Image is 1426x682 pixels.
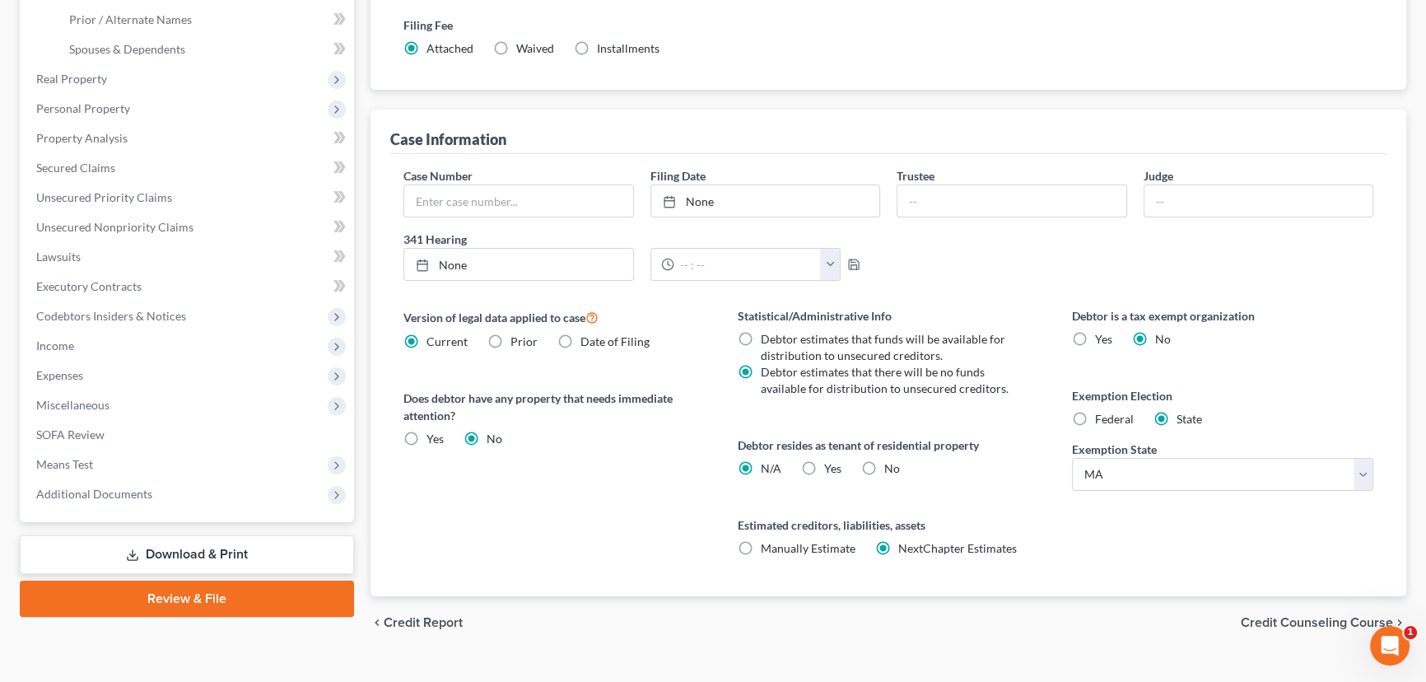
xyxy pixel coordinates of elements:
a: Secured Claims [23,153,354,183]
i: chevron_left [370,616,384,629]
a: Download & Print [20,535,354,574]
span: Manually Estimate [761,541,855,555]
a: None [651,185,880,217]
span: Unsecured Nonpriority Claims [36,220,193,234]
label: Filing Fee [403,16,1373,34]
span: Real Property [36,72,107,86]
span: State [1177,412,1202,426]
a: Unsecured Nonpriority Claims [23,213,354,242]
input: -- : -- [674,249,822,280]
a: Unsecured Priority Claims [23,183,354,213]
span: Federal [1095,412,1134,426]
span: Means Test [36,457,93,471]
label: Statistical/Administrative Info [738,307,1039,325]
label: Exemption Election [1072,387,1373,404]
span: Expenses [36,368,83,382]
label: Exemption State [1072,441,1157,458]
span: No [884,461,900,475]
label: Version of legal data applied to case [403,307,705,327]
span: Miscellaneous [36,398,110,412]
a: Review & File [20,581,354,617]
span: Installments [597,41,659,55]
span: Income [36,339,74,353]
span: Additional Documents [36,487,152,501]
label: Estimated creditors, liabilities, assets [738,516,1039,534]
input: Enter case number... [404,185,633,217]
button: Credit Counseling Course chevron_right [1241,616,1406,629]
a: Prior / Alternate Names [56,5,354,35]
label: Case Number [403,167,473,185]
div: Case Information [390,129,506,149]
span: No [487,432,502,446]
label: Judge [1144,167,1173,185]
i: chevron_right [1393,616,1406,629]
span: Date of Filing [580,334,650,348]
label: 341 Hearing [395,231,888,248]
span: Attached [426,41,473,55]
span: Current [426,334,468,348]
a: SOFA Review [23,420,354,450]
a: Property Analysis [23,124,354,153]
span: Secured Claims [36,161,115,175]
span: Lawsuits [36,250,81,264]
span: Credit Report [384,616,463,629]
span: Yes [1095,332,1112,346]
span: Waived [516,41,554,55]
span: Unsecured Priority Claims [36,190,172,204]
input: -- [1144,185,1373,217]
label: Does debtor have any property that needs immediate attention? [403,390,705,424]
span: Prior / Alternate Names [69,12,192,26]
label: Trustee [897,167,934,185]
a: Lawsuits [23,242,354,272]
a: None [404,249,633,280]
span: N/A [761,461,781,475]
span: Prior [510,334,538,348]
label: Debtor resides as tenant of residential property [738,437,1039,454]
span: Codebtors Insiders & Notices [36,309,186,323]
label: Debtor is a tax exempt organization [1072,307,1373,325]
span: Debtor estimates that there will be no funds available for distribution to unsecured creditors. [761,365,1009,395]
label: Filing Date [650,167,706,185]
a: Spouses & Dependents [56,35,354,64]
span: Spouses & Dependents [69,42,185,56]
span: Credit Counseling Course [1241,616,1393,629]
span: Debtor estimates that funds will be available for distribution to unsecured creditors. [761,332,1005,362]
span: No [1155,332,1171,346]
iframe: Intercom live chat [1370,626,1410,666]
button: chevron_left Credit Report [370,616,463,629]
span: SOFA Review [36,427,105,441]
span: Property Analysis [36,131,128,145]
span: Executory Contracts [36,279,142,293]
input: -- [897,185,1126,217]
span: Personal Property [36,101,130,115]
a: Executory Contracts [23,272,354,301]
span: 1 [1404,626,1417,639]
span: NextChapter Estimates [898,541,1017,555]
span: Yes [426,432,444,446]
span: Yes [824,461,841,475]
